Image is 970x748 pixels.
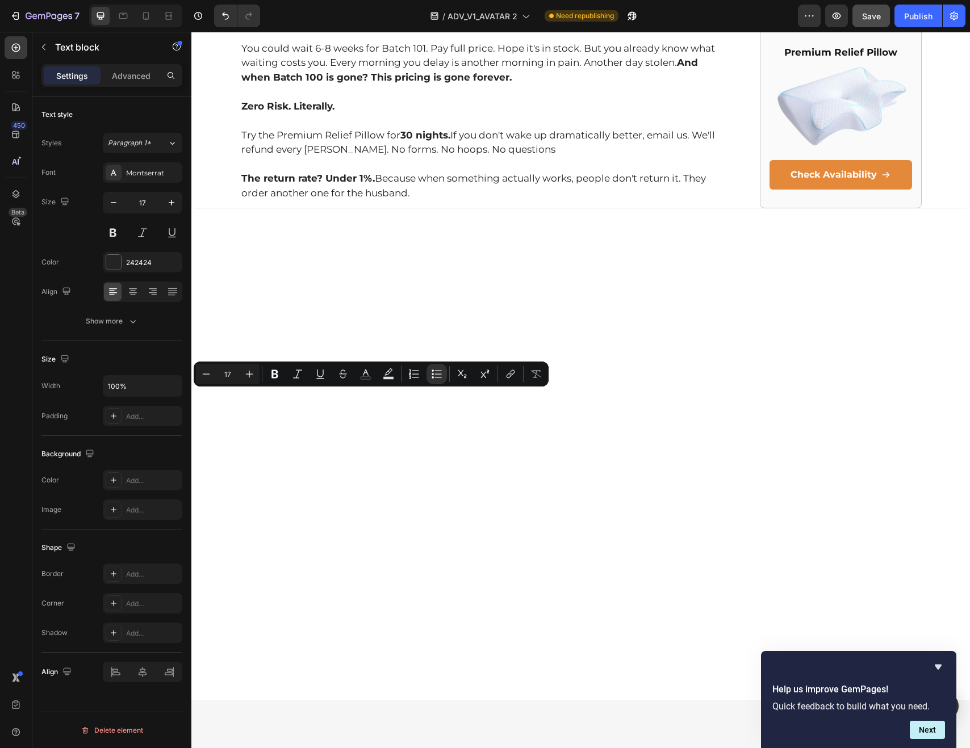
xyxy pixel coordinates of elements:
div: Color [41,257,59,267]
div: 450 [11,121,27,130]
p: Settings [56,70,88,82]
div: Align [41,284,73,300]
div: Add... [126,628,179,638]
button: Paragraph 1* [103,133,182,153]
button: Hide survey [931,660,945,674]
div: Beta [9,208,27,217]
p: Text block [55,40,152,54]
div: Editor contextual toolbar [194,362,549,386]
div: Help us improve GemPages! [772,660,945,739]
div: Font [41,167,56,178]
div: Color [41,475,59,485]
span: / [442,10,445,22]
div: Size [41,352,72,367]
p: 7 [74,9,80,23]
span: Paragraph 1* [108,138,151,148]
button: Show more [41,311,182,331]
img: gempages_520906997315404713-1adb8611-a9a6-433b-bd69-996a6042af9d.webp [578,28,721,128]
div: Text style [41,110,73,120]
button: Next question [910,721,945,739]
button: Save [852,5,890,27]
div: Corner [41,598,64,608]
strong: Check Availability [599,137,685,148]
strong: The return rate? Under 1%. [50,141,183,152]
div: Delete element [81,724,143,737]
button: Publish [894,5,942,27]
div: Align [41,665,74,680]
iframe: Design area [191,32,970,748]
span: Need republishing [556,11,614,21]
span: ADV_V1_AVATAR 2 [448,10,517,22]
div: Size [41,195,72,210]
button: 7 [5,5,85,27]
p: Because when something actually works, people don't return it. They order another one for the hus... [50,140,533,169]
div: Publish [904,10,933,22]
div: Add... [126,476,179,486]
div: Add... [126,411,179,422]
div: Undo/Redo [214,5,260,27]
div: Padding [41,411,68,421]
div: Add... [126,569,179,579]
div: Add... [126,599,179,609]
a: Check Availability [578,128,721,158]
div: Montserrat [126,168,179,178]
button: Delete element [41,721,182,739]
strong: Premium Relief Pillow [593,15,706,26]
h2: Help us improve GemPages! [772,683,945,696]
strong: 30 nights. [209,98,259,109]
div: Width [41,381,60,391]
div: Image [41,505,61,515]
span: Save [862,11,881,21]
p: Quick feedback to build what you need. [772,701,945,712]
div: Styles [41,138,61,148]
p: Advanced [112,70,150,82]
div: Background [41,447,97,462]
div: 242424 [126,258,179,268]
div: Border [41,569,64,579]
div: Shadow [41,628,68,638]
div: Show more [86,316,139,327]
div: Shape [41,540,78,556]
div: Add... [126,505,179,515]
input: Auto [103,376,182,396]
